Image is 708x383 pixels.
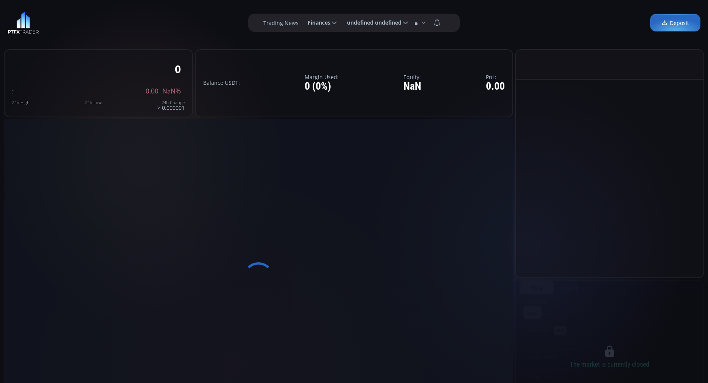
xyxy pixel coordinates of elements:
[342,15,401,30] span: undefined undefined
[12,87,14,95] span: :
[8,11,39,34] img: LOGO
[175,63,181,75] div: 0
[85,100,102,105] div: 24h Low
[305,81,339,92] div: 0 (0%)
[403,74,421,80] label: Equity:
[486,81,505,92] div: 0.00
[203,80,240,86] label: Balance USDT:
[650,14,700,32] a: Deposit
[302,15,330,30] span: Finances
[305,74,339,80] label: Margin Used:
[263,19,299,27] label: Trading News
[157,100,185,111] div: > 0.000001
[146,88,159,95] span: 0.00
[403,81,421,92] div: NaN
[162,88,181,95] span: NaN%
[486,74,505,80] label: PnL:
[661,19,689,27] span: Deposit
[12,100,30,105] div: 24h High
[157,100,185,105] div: 24h Change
